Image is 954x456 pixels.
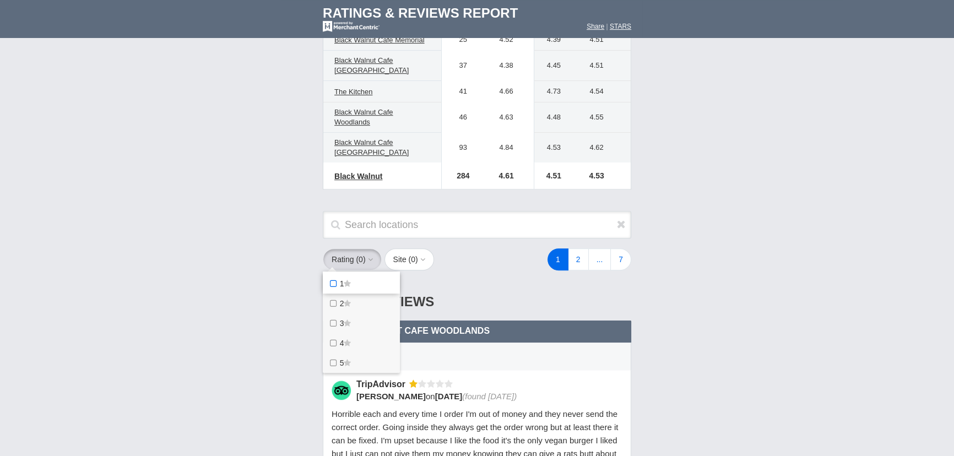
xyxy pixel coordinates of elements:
span: 4 [340,339,344,348]
td: 25 [442,29,479,51]
td: 4.84 [479,133,534,163]
td: 4.48 [534,102,568,133]
span: [DATE] [435,392,463,401]
div: TripAdvisor [356,378,409,390]
a: Black Walnut Cafe Memorial [329,34,430,47]
td: 93 [442,133,479,163]
td: 4.53 [568,162,631,189]
a: 1 [548,248,568,270]
span: 3 [340,319,344,328]
span: The Kitchen [334,88,372,96]
a: Share [587,23,604,30]
td: 4.53 [534,133,568,163]
td: 4.55 [568,102,631,133]
a: STARS [610,23,631,30]
span: Black Walnut Cafe [GEOGRAPHIC_DATA] [334,56,409,74]
span: 2 [340,299,344,308]
span: 1 [340,279,344,288]
button: Site (0) [384,248,434,270]
td: 4.51 [568,51,631,81]
td: 4.51 [534,162,568,189]
span: Black Walnut Cafe Woodlands [334,108,393,126]
td: 4.62 [568,133,631,163]
td: 37 [442,51,479,81]
a: The Kitchen [329,85,378,99]
span: 5 [340,359,344,367]
a: Black Walnut Cafe [GEOGRAPHIC_DATA] [329,136,436,159]
a: Black Walnut Cafe Woodlands [329,106,436,129]
td: 4.39 [534,29,568,51]
td: 4.45 [534,51,568,81]
span: 0 [411,255,415,264]
a: ... [588,248,611,270]
span: (found [DATE]) [462,392,517,401]
td: 4.54 [568,81,631,102]
span: Black Walnut Cafe [GEOGRAPHIC_DATA] [334,138,409,156]
td: 4.61 [479,162,534,189]
img: mc-powered-by-logo-white-103.png [323,21,380,32]
td: 4.51 [568,29,631,51]
button: Rating (0) [323,248,382,270]
div: on [356,390,615,402]
a: Black Walnut [329,170,388,183]
td: 4.52 [479,29,534,51]
td: 4.63 [479,102,534,133]
td: 284 [442,162,479,189]
span: Black Walnut Cafe Woodlands [331,326,490,335]
a: Black Walnut Cafe [GEOGRAPHIC_DATA] [329,54,436,77]
td: 4.73 [534,81,568,102]
a: 7 [610,248,631,270]
td: 4.66 [479,81,534,102]
div: 1-Star Reviews [323,284,631,320]
td: 4.38 [479,51,534,81]
img: TripAdvisor [332,381,351,400]
span: Black Walnut Cafe Memorial [334,36,425,44]
span: [PERSON_NAME] [356,392,426,401]
a: 2 [568,248,589,270]
td: 41 [442,81,479,102]
span: | [606,23,608,30]
td: 46 [442,102,479,133]
span: 0 [359,255,363,264]
span: Black Walnut [334,172,382,181]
